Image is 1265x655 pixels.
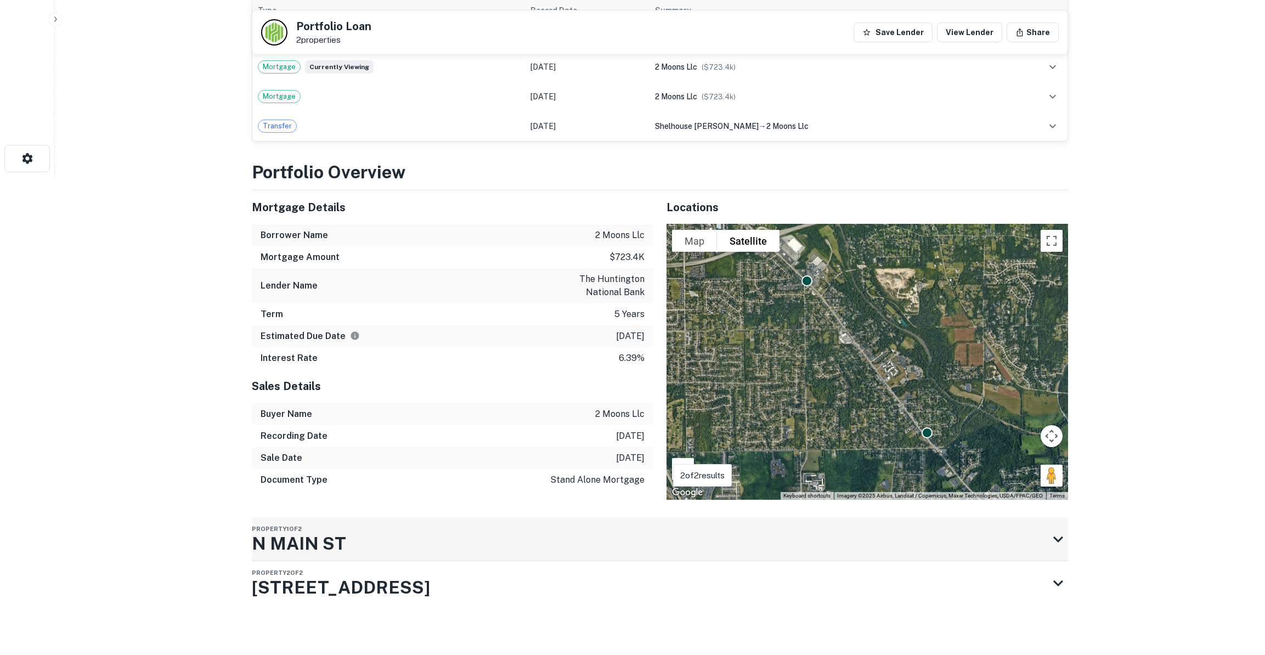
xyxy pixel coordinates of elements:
[261,279,318,292] h6: Lender Name
[937,22,1002,42] a: View Lender
[614,308,645,321] p: 5 years
[252,526,302,532] span: Property 1 of 2
[1049,493,1065,499] a: Terms (opens in new tab)
[252,569,303,576] span: Property 2 of 2
[258,121,296,132] span: Transfer
[609,251,645,264] p: $723.4k
[1041,465,1063,487] button: Drag Pegman onto the map to open Street View
[595,408,645,421] p: 2 moons llc
[672,458,694,480] button: Tilt map
[261,251,340,264] h6: Mortgage Amount
[655,92,697,101] span: 2 moons llc
[252,159,1068,185] h3: Portfolio Overview
[252,530,346,557] h3: N MAIN ST
[702,63,736,71] span: ($ 723.4k )
[655,63,697,71] span: 2 moons llc
[655,120,998,132] div: →
[837,493,1043,499] span: Imagery ©2025 Airbus, Landsat / Copernicus, Maxar Technologies, USDA/FPAC/GEO
[261,229,328,242] h6: Borrower Name
[550,473,645,487] p: stand alone mortgage
[616,451,645,465] p: [DATE]
[261,451,302,465] h6: Sale Date
[261,308,283,321] h6: Term
[252,574,430,601] h3: [STREET_ADDRESS]
[595,229,645,242] p: 2 moons llc
[261,473,327,487] h6: Document Type
[1210,567,1265,620] iframe: Chat Widget
[525,82,649,111] td: [DATE]
[296,35,371,45] p: 2 properties
[672,230,717,252] button: Show street map
[258,91,300,102] span: Mortgage
[616,330,645,343] p: [DATE]
[766,122,809,131] span: 2 moons llc
[258,61,300,72] span: Mortgage
[619,352,645,365] p: 6.39%
[261,330,360,343] h6: Estimated Due Date
[261,430,327,443] h6: Recording Date
[655,122,759,131] span: shelhouse [PERSON_NAME]
[616,430,645,443] p: [DATE]
[261,408,312,421] h6: Buyer Name
[667,199,1068,216] h5: Locations
[305,60,374,74] span: Currently viewing
[252,199,653,216] h5: Mortgage Details
[680,469,725,482] p: 2 of 2 results
[296,21,371,32] h5: Portfolio Loan
[1041,425,1063,447] button: Map camera controls
[783,492,831,500] button: Keyboard shortcuts
[546,273,645,299] p: the huntington national bank
[669,485,705,500] img: Google
[1043,58,1062,76] button: expand row
[702,93,736,101] span: ($ 723.4k )
[717,230,780,252] button: Show satellite imagery
[1043,87,1062,106] button: expand row
[252,378,653,394] h5: Sales Details
[525,111,649,141] td: [DATE]
[252,561,1068,605] div: Property2of2[STREET_ADDRESS]
[525,52,649,82] td: [DATE]
[252,517,1068,561] div: Property1of2N MAIN ST
[350,331,360,341] svg: Estimate is based on a standard schedule for this type of loan.
[261,352,318,365] h6: Interest Rate
[1041,230,1063,252] button: Toggle fullscreen view
[854,22,933,42] button: Save Lender
[1007,22,1059,42] button: Share
[1043,117,1062,135] button: expand row
[669,485,705,500] a: Open this area in Google Maps (opens a new window)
